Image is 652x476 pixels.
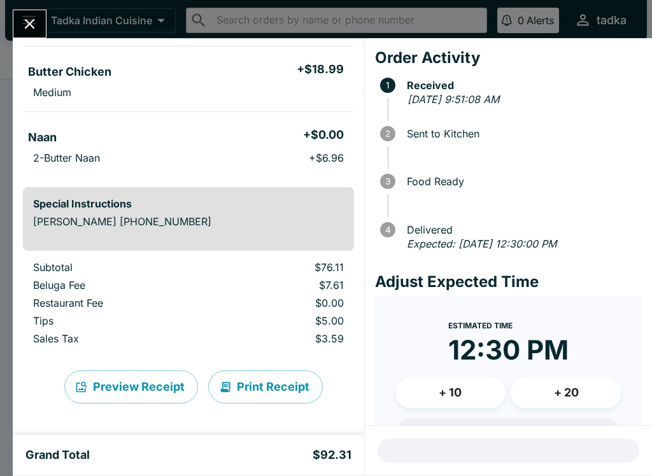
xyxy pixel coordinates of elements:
p: $7.61 [227,279,343,291]
h5: $92.31 [313,447,351,463]
button: + 20 [511,377,621,409]
p: $3.59 [227,332,343,345]
p: Beluga Fee [33,279,207,291]
button: Close [13,10,46,38]
p: Sales Tax [33,332,207,345]
em: [DATE] 9:51:08 AM [407,93,499,106]
button: Preview Receipt [64,370,198,403]
p: Subtotal [33,261,207,274]
h5: + $0.00 [303,127,344,143]
em: Expected: [DATE] 12:30:00 PM [407,237,556,250]
p: Restaurant Fee [33,297,207,309]
span: Received [400,80,642,91]
h4: Order Activity [375,48,642,67]
span: Delivered [400,224,642,235]
h5: + $18.99 [297,62,344,77]
p: 2-Butter Naan [33,151,100,164]
p: $76.11 [227,261,343,274]
span: Food Ready [400,176,642,187]
text: 1 [386,80,390,90]
text: 2 [385,129,390,139]
text: 3 [385,176,390,186]
button: + 10 [395,377,506,409]
text: 4 [385,225,390,235]
h5: Butter Chicken [28,64,111,80]
p: [PERSON_NAME] [PHONE_NUMBER] [33,215,344,228]
h4: Adjust Expected Time [375,272,642,291]
time: 12:30 PM [448,333,569,367]
p: $0.00 [227,297,343,309]
table: orders table [23,261,354,350]
p: + $6.96 [309,151,344,164]
span: Estimated Time [448,321,513,330]
h6: Special Instructions [33,197,344,210]
h5: Naan [28,130,57,145]
p: Tips [33,314,207,327]
p: Medium [33,86,71,99]
button: Print Receipt [208,370,323,403]
span: Sent to Kitchen [400,128,642,139]
h5: Grand Total [25,447,90,463]
p: $5.00 [227,314,343,327]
